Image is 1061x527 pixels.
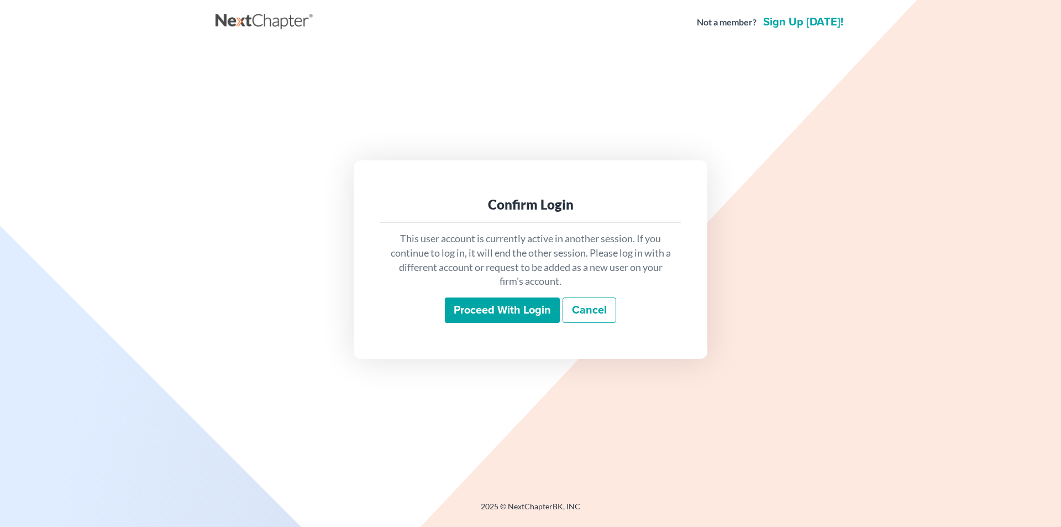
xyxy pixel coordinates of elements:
strong: Not a member? [697,16,757,29]
div: Confirm Login [389,196,672,213]
div: 2025 © NextChapterBK, INC [216,501,845,521]
input: Proceed with login [445,298,560,323]
p: This user account is currently active in another session. If you continue to log in, it will end ... [389,232,672,289]
a: Cancel [563,298,616,323]
a: Sign up [DATE]! [761,17,845,28]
